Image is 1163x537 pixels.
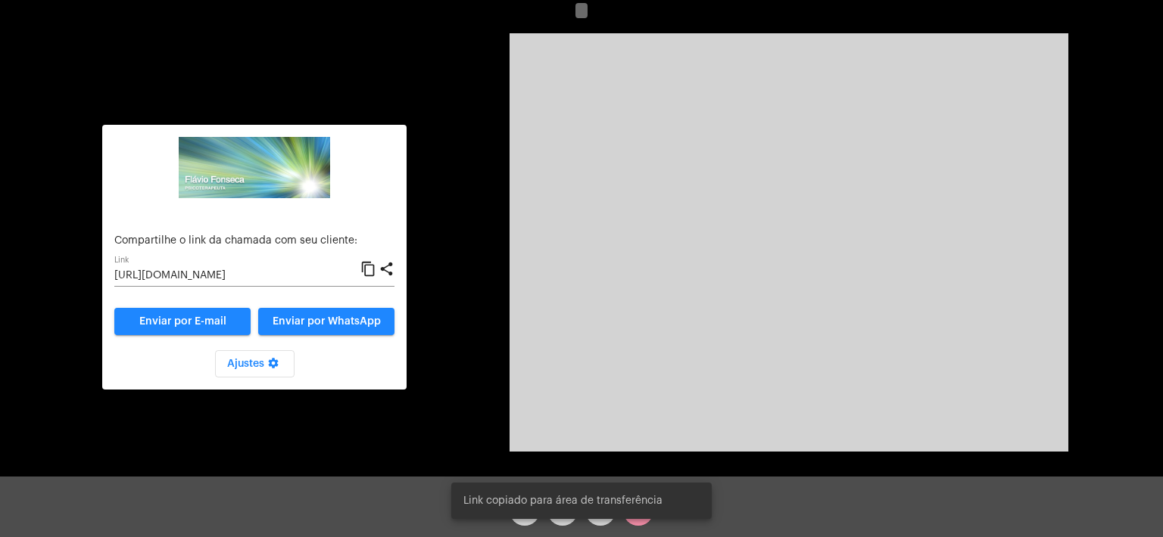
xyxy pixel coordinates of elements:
[379,260,394,278] mat-icon: share
[360,260,376,278] mat-icon: content_copy
[258,308,394,335] button: Enviar por WhatsApp
[273,316,381,327] span: Enviar por WhatsApp
[215,350,295,377] button: Ajustes
[463,493,663,508] span: Link copiado para área de transferência
[227,359,282,369] span: Ajustes
[264,357,282,375] mat-icon: settings
[179,137,330,198] img: ad486f29-800c-4119-1513-e8219dc03dae.png
[114,308,251,335] a: Enviar por E-mail
[139,316,226,327] span: Enviar por E-mail
[114,235,394,247] p: Compartilhe o link da chamada com seu cliente:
